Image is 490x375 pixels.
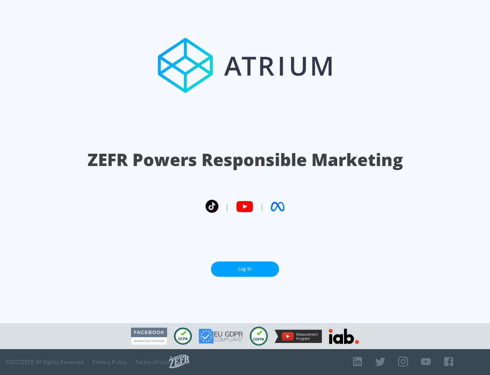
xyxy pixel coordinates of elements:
img: YouTube Measurement Program [275,330,322,343]
img: IAB [329,329,359,344]
a: Log In [211,261,279,277]
img: COPPA Compliant [250,327,268,346]
img: Facebook Marketing Partner [131,328,167,345]
span: | [225,201,229,212]
span: © 2025 ZEFR All Rights Reserved [5,359,84,365]
a: Privacy Policy [92,359,127,365]
h1: ZEFR Powers Responsible Marketing [87,148,403,171]
img: GDPR Compliant [199,329,243,344]
img: CCPA Compliant [174,328,192,345]
span: | [260,201,264,212]
a: Terms of Use [135,359,169,365]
